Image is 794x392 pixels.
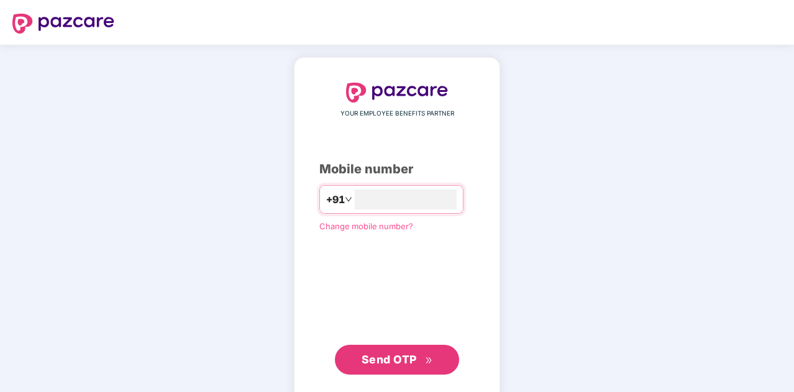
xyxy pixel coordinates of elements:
span: double-right [425,357,433,365]
span: down [345,196,352,203]
div: Mobile number [319,160,475,179]
img: logo [12,14,114,34]
span: Send OTP [362,353,417,366]
span: YOUR EMPLOYEE BENEFITS PARTNER [340,109,454,119]
a: Change mobile number? [319,221,413,231]
button: Send OTPdouble-right [335,345,459,375]
span: +91 [326,192,345,207]
img: logo [346,83,448,103]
